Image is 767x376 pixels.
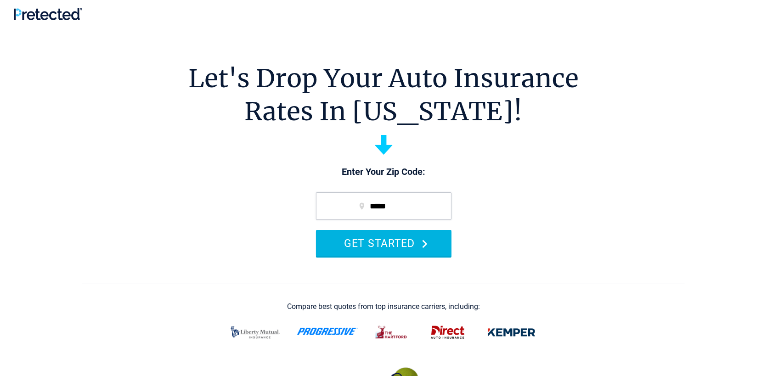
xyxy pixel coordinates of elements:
button: GET STARTED [316,230,451,256]
input: zip code [316,192,451,220]
img: progressive [297,328,358,335]
img: kemper [481,320,542,344]
p: Enter Your Zip Code: [307,166,461,179]
img: thehartford [369,320,414,344]
div: Compare best quotes from top insurance carriers, including: [287,303,480,311]
img: Pretected Logo [14,8,82,20]
img: direct [425,320,470,344]
h1: Let's Drop Your Auto Insurance Rates In [US_STATE]! [188,62,579,128]
img: liberty [225,320,286,344]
